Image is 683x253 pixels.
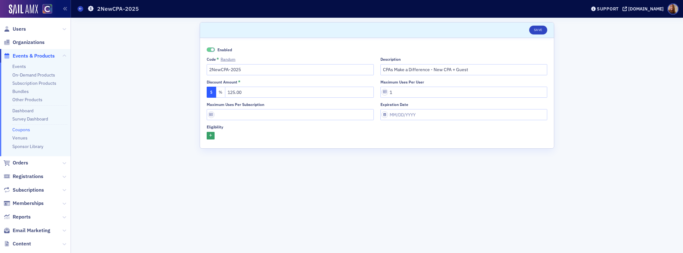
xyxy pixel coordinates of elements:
input: 0.00 [225,87,374,98]
button: [DOMAIN_NAME] [623,7,666,11]
span: Profile [667,3,679,15]
span: Content [13,240,31,247]
div: Maximum uses per subscription [207,102,264,107]
div: Discount Amount [207,80,237,84]
span: Enabled [217,47,232,52]
a: Dashboard [12,108,34,114]
span: Organizations [13,39,45,46]
div: Description [380,57,401,62]
img: SailAMX [42,4,52,14]
span: Registrations [13,173,43,180]
button: $ [207,87,216,98]
a: Events [12,64,26,69]
a: View Homepage [38,4,52,15]
a: Subscription Products [12,80,56,86]
a: Events & Products [3,52,55,59]
a: Survey Dashboard [12,116,48,122]
div: Expiration date [380,102,408,107]
button: % [216,87,226,98]
a: Sponsor Library [12,144,43,149]
button: Save [529,26,547,34]
button: Code* [221,57,235,62]
h1: 2NewCPA-2025 [97,5,139,13]
input: MM/DD/YYYY [380,109,548,120]
abbr: This field is required [238,80,241,84]
a: Email Marketing [3,227,50,234]
div: Support [597,6,619,12]
span: Events & Products [13,52,55,59]
a: Memberships [3,200,44,207]
div: Maximum uses per user [380,80,424,84]
span: Enabled [207,47,215,52]
span: Memberships [13,200,44,207]
span: Reports [13,213,31,220]
a: Orders [3,159,28,166]
span: Email Marketing [13,227,50,234]
a: Other Products [12,97,42,102]
img: SailAMX [9,4,38,15]
a: Registrations [3,173,43,180]
a: Subscriptions [3,187,44,194]
a: Reports [3,213,31,220]
abbr: This field is required [216,57,219,61]
a: Bundles [12,89,29,94]
a: On-Demand Products [12,72,55,78]
div: Code [207,57,216,62]
a: Users [3,26,26,33]
a: Organizations [3,39,45,46]
div: [DOMAIN_NAME] [628,6,664,12]
span: Orders [13,159,28,166]
a: Content [3,240,31,247]
a: Coupons [12,127,30,133]
span: Users [13,26,26,33]
span: Subscriptions [13,187,44,194]
div: Eligibility [207,125,223,129]
a: Venues [12,135,28,141]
